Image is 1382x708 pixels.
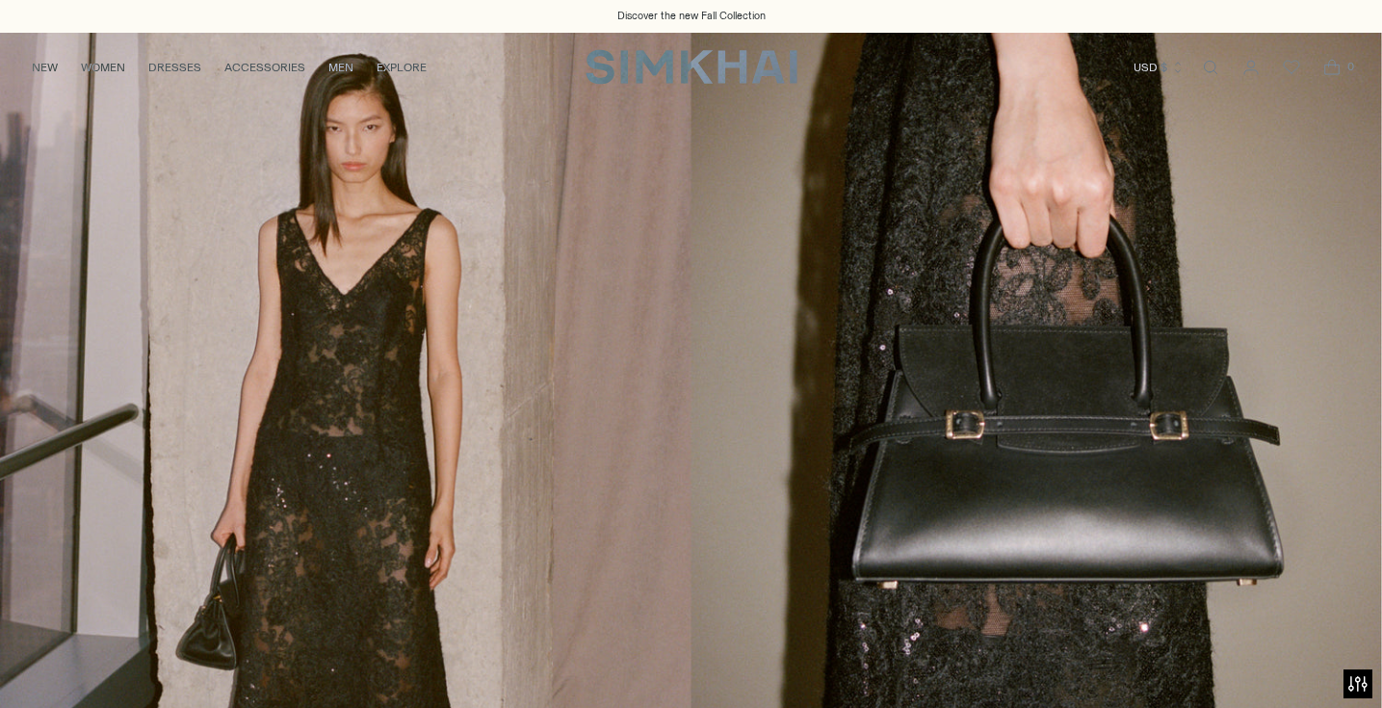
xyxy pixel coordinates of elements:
[1191,48,1230,87] a: Open search modal
[377,46,427,89] a: EXPLORE
[586,48,797,86] a: SIMKHAI
[328,46,353,89] a: MEN
[224,46,305,89] a: ACCESSORIES
[148,46,201,89] a: DRESSES
[617,9,766,24] a: Discover the new Fall Collection
[1313,48,1351,87] a: Open cart modal
[1134,46,1185,89] button: USD $
[81,46,125,89] a: WOMEN
[32,46,58,89] a: NEW
[1342,58,1359,75] span: 0
[1232,48,1270,87] a: Go to the account page
[1272,48,1311,87] a: Wishlist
